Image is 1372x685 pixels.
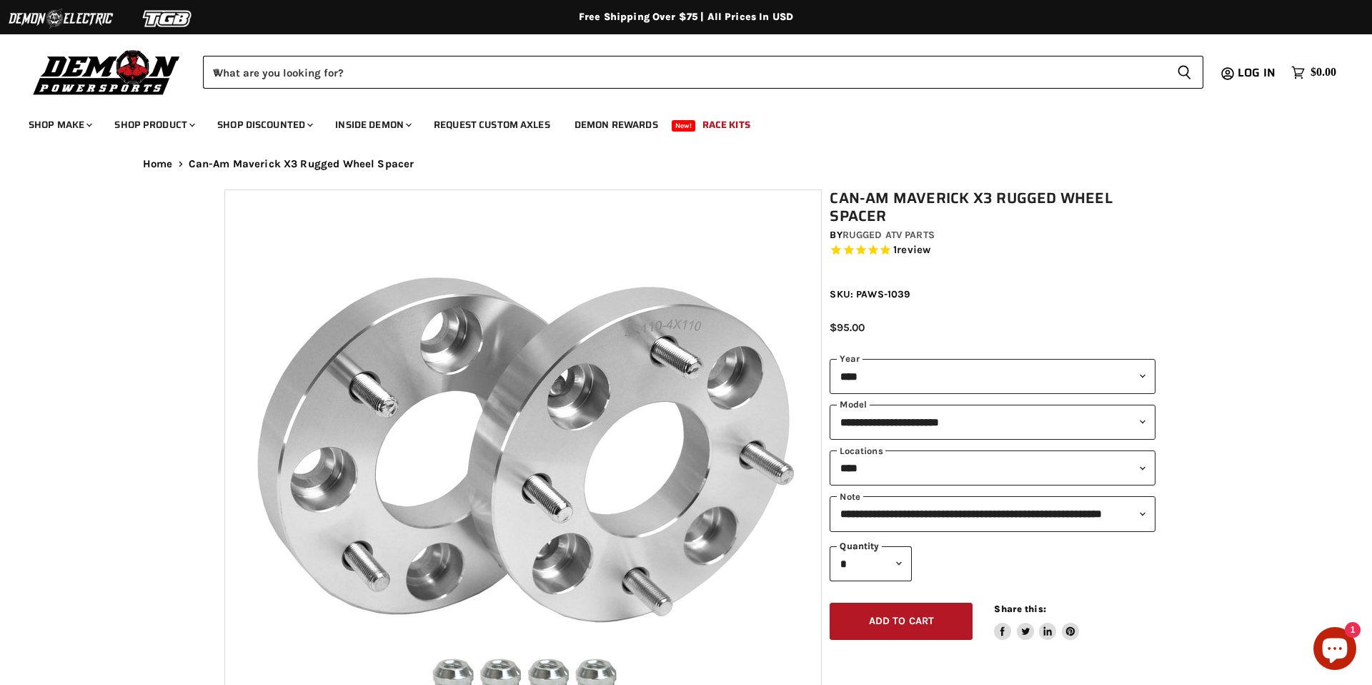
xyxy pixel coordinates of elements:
[893,244,930,257] span: 1 reviews
[1165,56,1203,89] button: Search
[994,603,1045,614] span: Share this:
[203,56,1203,89] form: Product
[207,110,322,139] a: Shop Discounted
[18,110,101,139] a: Shop Make
[29,46,185,97] img: Demon Powersports
[830,243,1155,258] span: Rated 5.0 out of 5 stars 1 reviews
[692,110,761,139] a: Race Kits
[1309,627,1361,674] inbox-online-store-chat: Shopify online store chat
[830,227,1155,243] div: by
[203,56,1165,89] input: When autocomplete results are available use up and down arrows to review and enter to select
[830,359,1155,394] select: year
[830,603,973,641] button: Add to cart
[830,189,1155,225] h1: Can-Am Maverick X3 Rugged Wheel Spacer
[830,450,1155,486] select: keys
[114,11,1258,24] div: Free Shipping Over $75 | All Prices In USD
[1311,66,1336,79] span: $0.00
[324,110,420,139] a: Inside Demon
[842,229,935,241] a: Rugged ATV Parts
[114,5,222,32] img: TGB Logo 2
[897,244,930,257] span: review
[1284,62,1343,83] a: $0.00
[994,603,1079,641] aside: Share this:
[830,321,865,334] span: $95.00
[830,496,1155,531] select: keys
[1231,66,1284,79] a: Log in
[143,158,173,170] a: Home
[7,5,114,32] img: Demon Electric Logo 2
[830,405,1155,440] select: modal-name
[672,120,696,132] span: New!
[830,546,912,581] select: Quantity
[869,615,935,627] span: Add to cart
[18,104,1333,139] ul: Main menu
[830,287,1155,302] div: SKU: PAWS-1039
[104,110,204,139] a: Shop Product
[564,110,669,139] a: Demon Rewards
[114,158,1258,170] nav: Breadcrumbs
[423,110,561,139] a: Request Custom Axles
[1238,64,1276,82] span: Log in
[189,158,414,170] span: Can-Am Maverick X3 Rugged Wheel Spacer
